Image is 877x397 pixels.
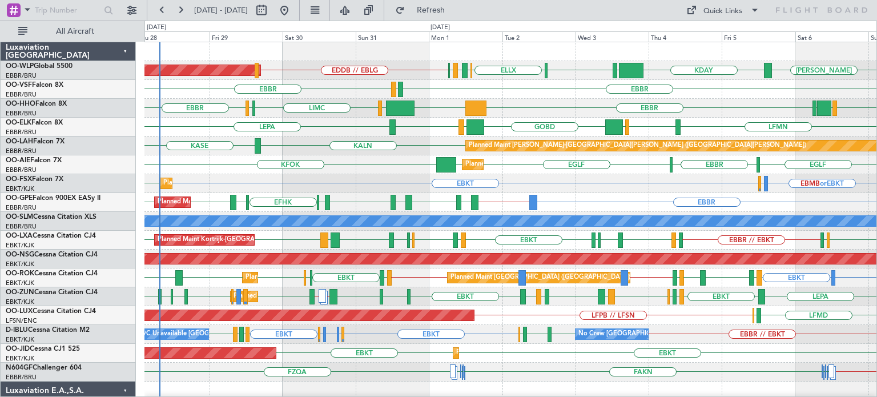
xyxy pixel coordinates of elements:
a: OO-ELKFalcon 8X [6,119,63,126]
a: OO-LAHFalcon 7X [6,138,65,145]
a: EBKT/KJK [6,335,34,344]
a: EBKT/KJK [6,185,34,193]
a: EBBR/BRU [6,147,37,155]
button: All Aircraft [13,22,124,41]
a: OO-ROKCessna Citation CJ4 [6,270,98,277]
div: Planned Maint Kortrijk-[GEOGRAPHIC_DATA] [246,269,379,286]
a: EBBR/BRU [6,109,37,118]
div: Planned Maint Kortrijk-[GEOGRAPHIC_DATA] [456,344,589,362]
span: OO-LUX [6,308,33,315]
a: OO-AIEFalcon 7X [6,157,62,164]
span: OO-WLP [6,63,34,70]
div: Thu 28 [136,31,209,42]
div: Quick Links [703,6,742,17]
a: EBKT/KJK [6,354,34,363]
a: EBBR/BRU [6,90,37,99]
a: EBBR/BRU [6,166,37,174]
a: EBBR/BRU [6,203,37,212]
span: OO-LAH [6,138,33,145]
a: EBKT/KJK [6,241,34,250]
div: Sun 31 [356,31,429,42]
div: Planned Maint [GEOGRAPHIC_DATA] ([GEOGRAPHIC_DATA]) [450,269,630,286]
a: OO-NSGCessna Citation CJ4 [6,251,98,258]
a: OO-SLMCessna Citation XLS [6,214,96,220]
span: OO-LXA [6,232,33,239]
span: OO-ROK [6,270,34,277]
a: OO-GPEFalcon 900EX EASy II [6,195,100,202]
a: OO-ZUNCessna Citation CJ4 [6,289,98,296]
div: Thu 4 [649,31,722,42]
span: OO-FSX [6,176,32,183]
a: D-IBLUCessna Citation M2 [6,327,90,334]
div: Planned Maint [GEOGRAPHIC_DATA] ([GEOGRAPHIC_DATA] National) [158,194,364,211]
div: Fri 29 [210,31,283,42]
button: Quick Links [681,1,765,19]
div: Planned Maint [GEOGRAPHIC_DATA] ([GEOGRAPHIC_DATA]) [465,156,645,173]
span: OO-VSF [6,82,32,89]
span: OO-ELK [6,119,31,126]
a: EBKT/KJK [6,279,34,287]
div: [DATE] [431,23,450,33]
div: Tue 2 [502,31,576,42]
a: EBKT/KJK [6,260,34,268]
a: EBBR/BRU [6,71,37,80]
div: Planned Maint Kortrijk-[GEOGRAPHIC_DATA] [234,288,367,305]
a: OO-HHOFalcon 8X [6,101,67,107]
a: N604GFChallenger 604 [6,364,82,371]
div: Mon 1 [429,31,502,42]
a: EBBR/BRU [6,373,37,382]
div: No Crew [GEOGRAPHIC_DATA] ([GEOGRAPHIC_DATA] National) [578,326,770,343]
span: OO-JID [6,346,30,352]
span: OO-SLM [6,214,33,220]
a: OO-JIDCessna CJ1 525 [6,346,80,352]
div: Wed 3 [576,31,649,42]
a: OO-FSXFalcon 7X [6,176,63,183]
span: D-IBLU [6,327,28,334]
span: OO-NSG [6,251,34,258]
a: EBBR/BRU [6,222,37,231]
span: OO-AIE [6,157,30,164]
a: LFSN/ENC [6,316,37,325]
a: OO-LUXCessna Citation CJ4 [6,308,96,315]
a: EBKT/KJK [6,298,34,306]
a: EBBR/BRU [6,128,37,137]
a: OO-WLPGlobal 5500 [6,63,73,70]
div: Planned Maint Kortrijk-[GEOGRAPHIC_DATA] [158,231,291,248]
div: Fri 5 [722,31,795,42]
input: Trip Number [35,2,100,19]
button: Refresh [390,1,458,19]
div: Planned Maint Kortrijk-[GEOGRAPHIC_DATA] [163,175,296,192]
div: Sat 6 [795,31,868,42]
span: All Aircraft [30,27,120,35]
div: [DATE] [147,23,166,33]
span: OO-HHO [6,101,35,107]
span: OO-ZUN [6,289,34,296]
span: N604GF [6,364,33,371]
span: [DATE] - [DATE] [194,5,248,15]
span: Refresh [407,6,455,14]
div: Planned Maint [PERSON_NAME]-[GEOGRAPHIC_DATA][PERSON_NAME] ([GEOGRAPHIC_DATA][PERSON_NAME]) [469,137,806,154]
div: Sat 30 [283,31,356,42]
a: OO-LXACessna Citation CJ4 [6,232,96,239]
span: OO-GPE [6,195,33,202]
a: OO-VSFFalcon 8X [6,82,63,89]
